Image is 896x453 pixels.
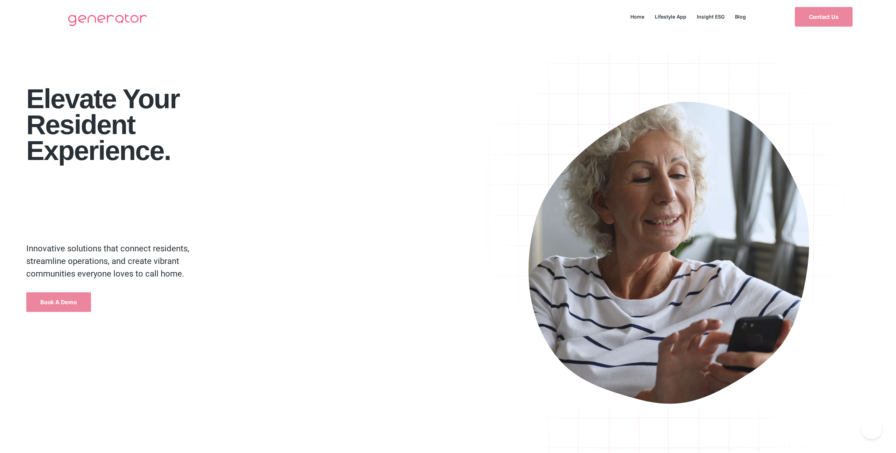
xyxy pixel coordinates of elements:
h1: Elevate your Resident Experience. [26,86,461,163]
a: Insight ESG [692,12,730,21]
a: Contact Us [795,7,853,27]
span: Book a Demo [40,299,77,305]
a: Book a Demo [26,292,91,312]
span: Contact Us [809,14,839,20]
a: Blog [730,12,751,21]
a: Lifestyle App [650,12,692,21]
iframe: Toggle Customer Support [861,418,882,439]
a: Home [625,12,650,21]
p: Innovative solutions that connect residents, streamline operations, and create vibrant communitie... [26,242,210,280]
nav: Menu [625,12,751,21]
